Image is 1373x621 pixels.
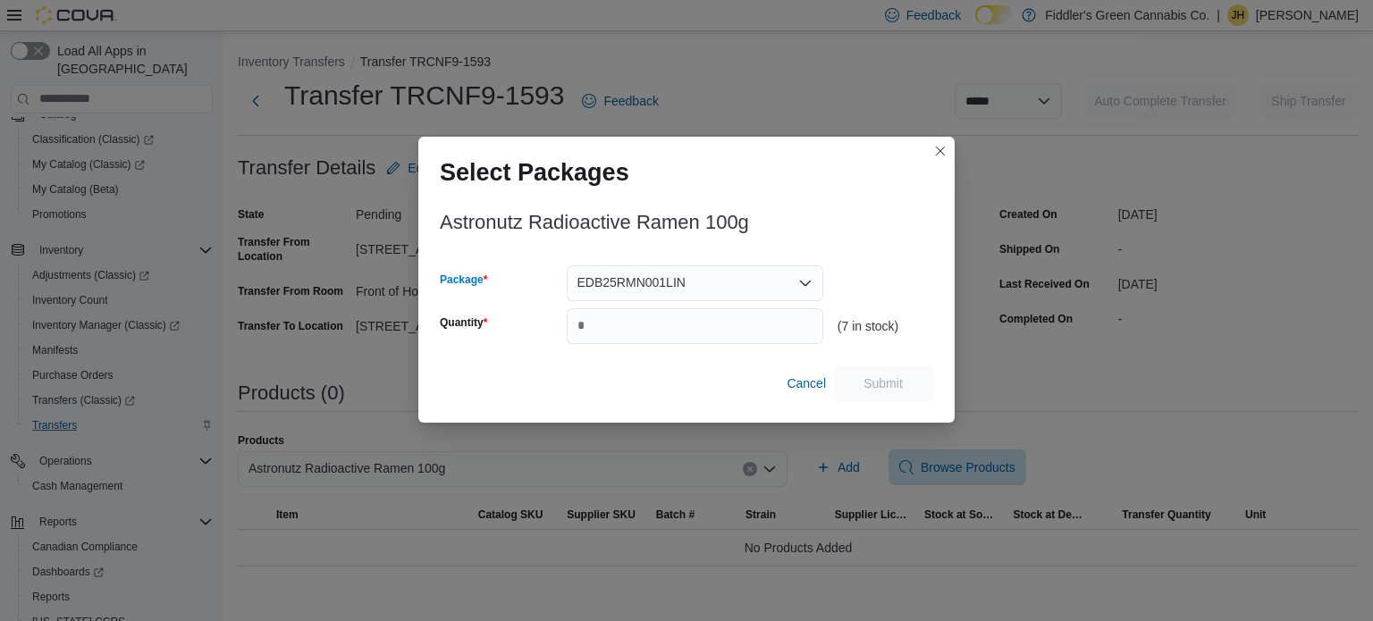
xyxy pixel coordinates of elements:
[440,212,749,233] h3: Astronutz Radioactive Ramen 100g
[440,315,487,330] label: Quantity
[779,365,833,401] button: Cancel
[577,272,686,293] span: EDB25RMN001LIN
[440,273,487,287] label: Package
[787,374,826,392] span: Cancel
[440,158,629,187] h1: Select Packages
[833,365,933,401] button: Submit
[798,276,813,290] button: Open list of options
[838,319,933,333] div: (7 in stock)
[863,374,903,392] span: Submit
[930,140,951,162] button: Closes this modal window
